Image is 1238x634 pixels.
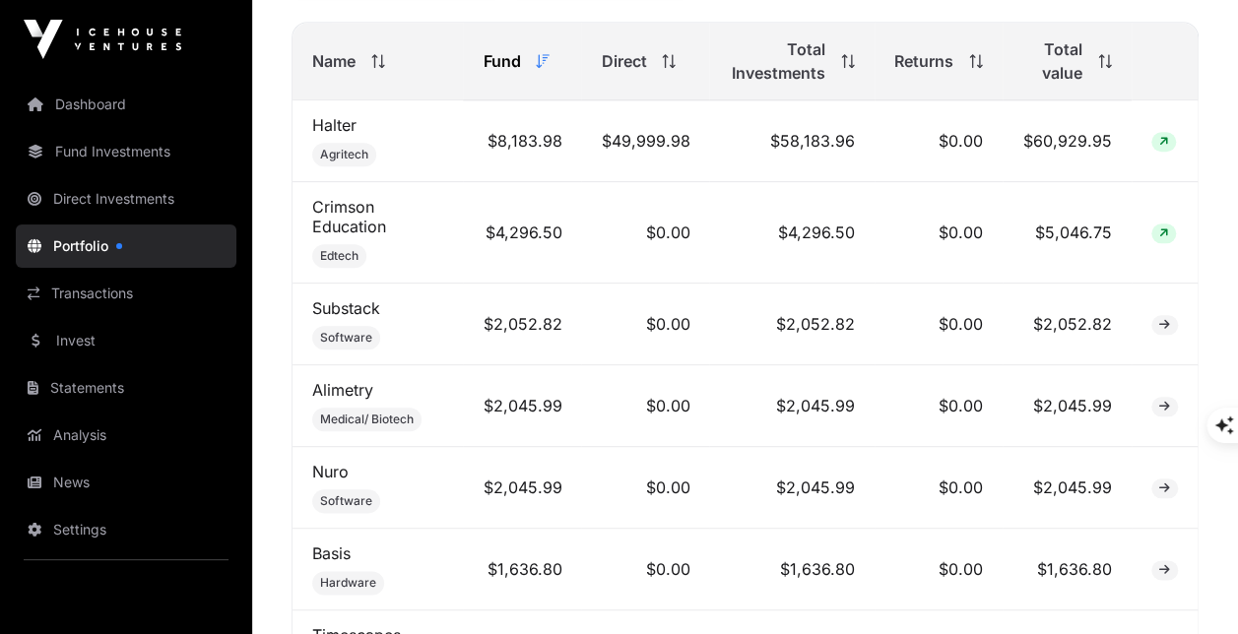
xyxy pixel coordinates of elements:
[320,248,358,264] span: Edtech
[709,447,874,529] td: $2,045.99
[894,49,953,73] span: Returns
[463,100,581,182] td: $8,183.98
[581,100,709,182] td: $49,999.98
[1003,284,1132,365] td: $2,052.82
[312,380,373,400] a: Alimetry
[1140,539,1238,634] iframe: Chat Widget
[16,319,236,362] a: Invest
[1003,100,1132,182] td: $60,929.95
[16,366,236,410] a: Statements
[875,100,1003,182] td: $0.00
[312,115,357,135] a: Halter
[581,182,709,284] td: $0.00
[312,197,386,236] a: Crimson Education
[875,284,1003,365] td: $0.00
[1003,182,1132,284] td: $5,046.75
[875,447,1003,529] td: $0.00
[16,413,236,457] a: Analysis
[463,182,581,284] td: $4,296.50
[320,330,372,346] span: Software
[709,100,874,182] td: $58,183.96
[320,575,376,591] span: Hardware
[16,83,236,126] a: Dashboard
[601,49,646,73] span: Direct
[320,147,368,162] span: Agritech
[24,20,181,59] img: Icehouse Ventures Logo
[1022,37,1082,85] span: Total value
[312,543,351,563] a: Basis
[16,130,236,173] a: Fund Investments
[463,529,581,610] td: $1,636.80
[483,49,520,73] span: Fund
[320,493,372,509] span: Software
[709,284,874,365] td: $2,052.82
[463,365,581,447] td: $2,045.99
[1003,447,1132,529] td: $2,045.99
[709,182,874,284] td: $4,296.50
[581,529,709,610] td: $0.00
[463,284,581,365] td: $2,052.82
[729,37,824,85] span: Total Investments
[463,447,581,529] td: $2,045.99
[16,508,236,551] a: Settings
[312,49,356,73] span: Name
[875,182,1003,284] td: $0.00
[16,272,236,315] a: Transactions
[1003,365,1132,447] td: $2,045.99
[16,177,236,221] a: Direct Investments
[709,365,874,447] td: $2,045.99
[581,447,709,529] td: $0.00
[16,224,236,268] a: Portfolio
[1003,529,1132,610] td: $1,636.80
[320,412,414,427] span: Medical/ Biotech
[581,365,709,447] td: $0.00
[581,284,709,365] td: $0.00
[16,461,236,504] a: News
[312,462,349,481] a: Nuro
[875,529,1003,610] td: $0.00
[875,365,1003,447] td: $0.00
[312,298,380,318] a: Substack
[709,529,874,610] td: $1,636.80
